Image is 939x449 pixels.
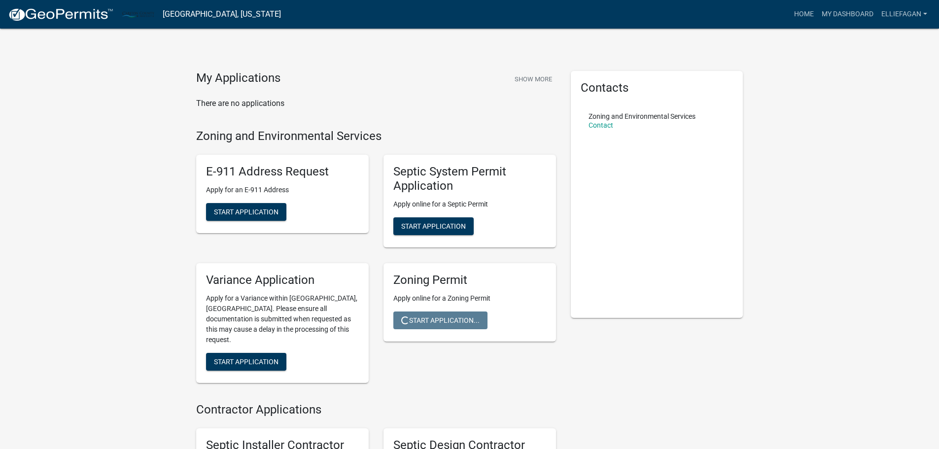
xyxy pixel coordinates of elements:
[206,293,359,345] p: Apply for a Variance within [GEOGRAPHIC_DATA], [GEOGRAPHIC_DATA]. Please ensure all documentation...
[196,98,556,109] p: There are no applications
[393,165,546,193] h5: Septic System Permit Application
[589,113,696,120] p: Zoning and Environmental Services
[393,199,546,209] p: Apply online for a Septic Permit
[393,273,546,287] h5: Zoning Permit
[163,6,281,23] a: [GEOGRAPHIC_DATA], [US_STATE]
[818,5,877,24] a: My Dashboard
[206,273,359,287] h5: Variance Application
[214,357,278,365] span: Start Application
[121,7,155,21] img: Carlton County, Minnesota
[401,222,466,230] span: Start Application
[196,71,280,86] h4: My Applications
[214,208,278,216] span: Start Application
[511,71,556,87] button: Show More
[196,129,556,143] h4: Zoning and Environmental Services
[401,316,480,324] span: Start Application...
[581,81,733,95] h5: Contacts
[393,293,546,304] p: Apply online for a Zoning Permit
[206,165,359,179] h5: E-911 Address Request
[877,5,931,24] a: elliefagan
[196,403,556,417] h4: Contractor Applications
[790,5,818,24] a: Home
[206,185,359,195] p: Apply for an E-911 Address
[589,121,613,129] a: Contact
[206,203,286,221] button: Start Application
[393,311,487,329] button: Start Application...
[393,217,474,235] button: Start Application
[206,353,286,371] button: Start Application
